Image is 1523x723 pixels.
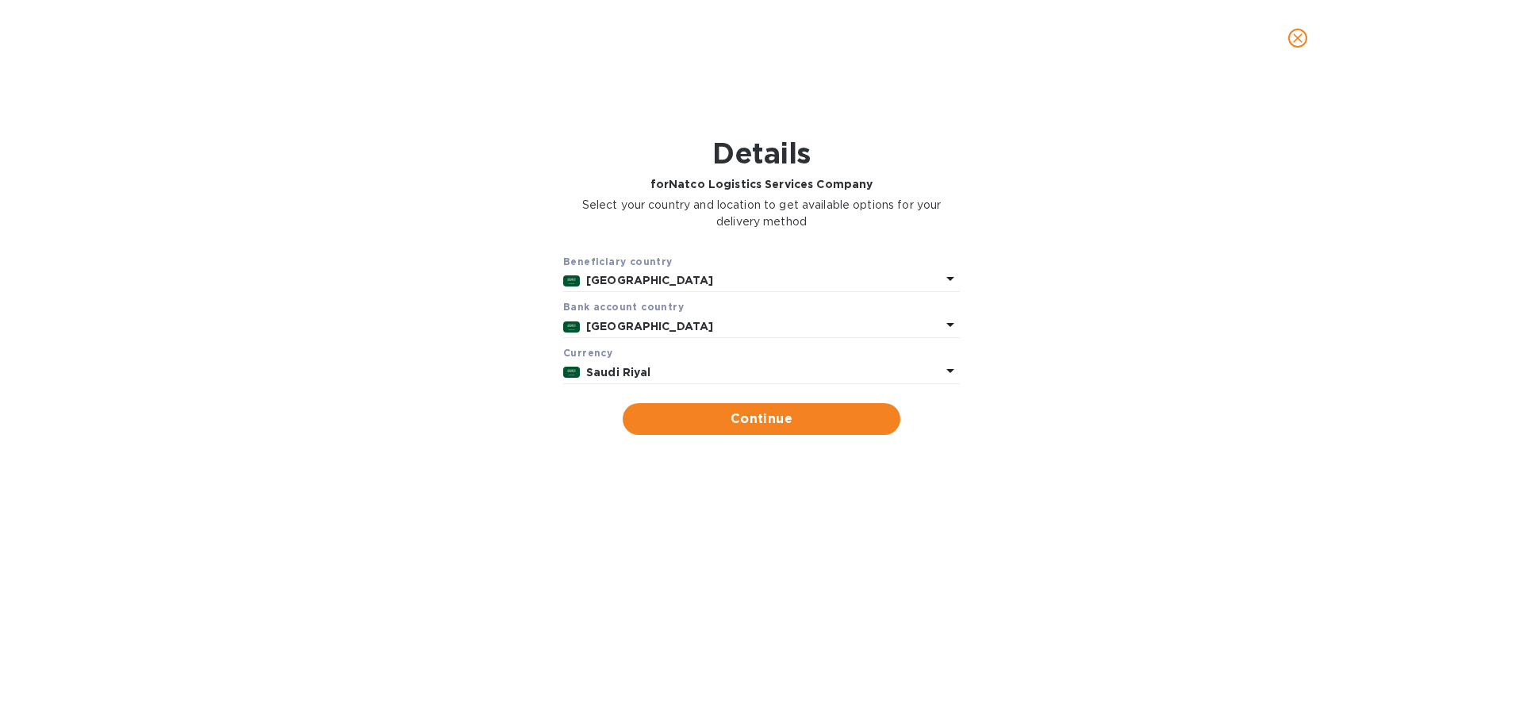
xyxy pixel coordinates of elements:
img: SA [563,321,580,333]
p: Select your country and location to get available options for your delivery method [563,197,960,230]
button: Continue [623,403,900,435]
b: Bank account cоuntry [563,301,684,313]
b: Currency [563,347,612,359]
span: Continue [635,410,888,429]
img: SAR [563,367,580,378]
b: Beneficiary country [563,256,673,267]
b: for Natco Logistics Services Company [650,178,873,190]
b: [GEOGRAPHIC_DATA] [586,274,713,287]
h1: Details [563,137,960,170]
img: SA [563,275,580,287]
b: [GEOGRAPHIC_DATA] [586,320,713,333]
b: Saudi Riyal [586,366,650,379]
button: close [1279,19,1317,57]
